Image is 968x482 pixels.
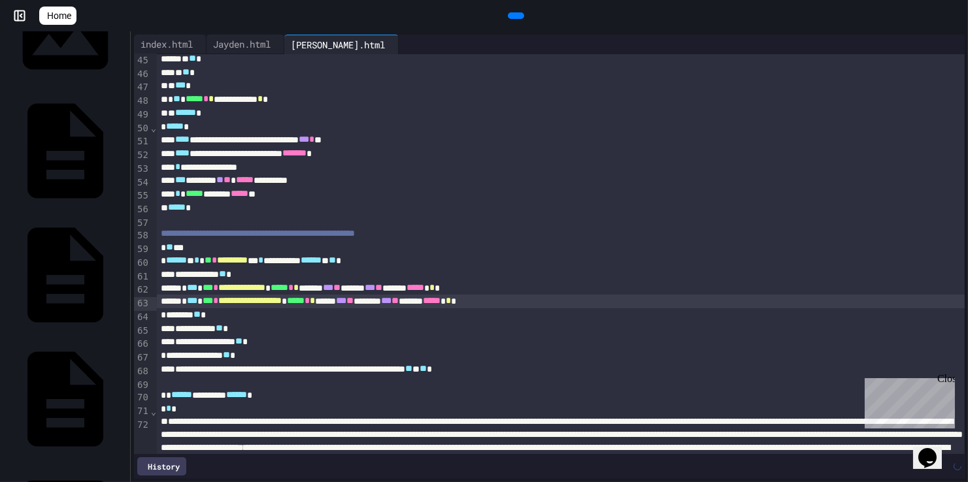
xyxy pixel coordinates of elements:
div: 51 [134,135,150,149]
div: 46 [134,68,150,82]
div: 58 [134,229,150,243]
iframe: chat widget [860,373,955,428]
div: 64 [134,311,150,325]
div: 65 [134,325,150,338]
div: 56 [134,203,150,217]
div: [PERSON_NAME].html [284,35,399,54]
div: History [137,457,186,475]
div: 54 [134,176,150,190]
iframe: chat widget [913,430,955,469]
div: 59 [134,243,150,257]
div: 49 [134,108,150,122]
div: 67 [134,351,150,365]
div: 66 [134,338,150,351]
a: Home [39,7,76,25]
div: 55 [134,189,150,203]
div: 52 [134,149,150,163]
div: 50 [134,122,150,136]
div: Jayden.html [207,35,284,54]
div: 68 [134,365,150,379]
div: index.html [134,35,207,54]
div: 70 [134,391,150,405]
span: Home [47,9,71,22]
div: 57 [134,217,150,230]
div: index.html [134,37,199,51]
div: 53 [134,163,150,176]
div: 63 [134,297,150,311]
div: 71 [134,405,150,419]
div: 69 [134,379,150,392]
div: 62 [134,283,150,297]
div: 60 [134,257,150,270]
div: Chat with us now!Close [5,5,90,83]
div: 61 [134,270,150,284]
div: 48 [134,95,150,108]
div: 45 [134,54,150,68]
div: Jayden.html [207,37,277,51]
span: Fold line [150,123,157,133]
span: Fold line [150,406,157,417]
div: 47 [134,81,150,95]
div: [PERSON_NAME].html [284,38,392,52]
